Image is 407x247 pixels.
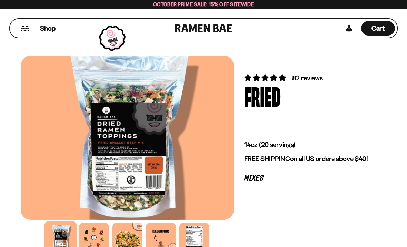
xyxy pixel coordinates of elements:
[361,19,395,38] div: Cart
[244,175,376,182] p: Mixes
[244,73,287,82] span: 4.83 stars
[40,21,56,36] a: Shop
[244,155,376,163] p: on all US orders above $40!
[292,74,323,82] span: 82 reviews
[20,26,30,31] button: Mobile Menu Trigger
[40,24,56,33] span: Shop
[153,1,254,8] span: October Prime Sale: 15% off Sitewide
[371,24,385,32] span: Cart
[244,140,376,149] p: 14oz (20 servings)
[244,155,290,163] strong: FREE SHIPPING
[244,83,281,109] div: Fried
